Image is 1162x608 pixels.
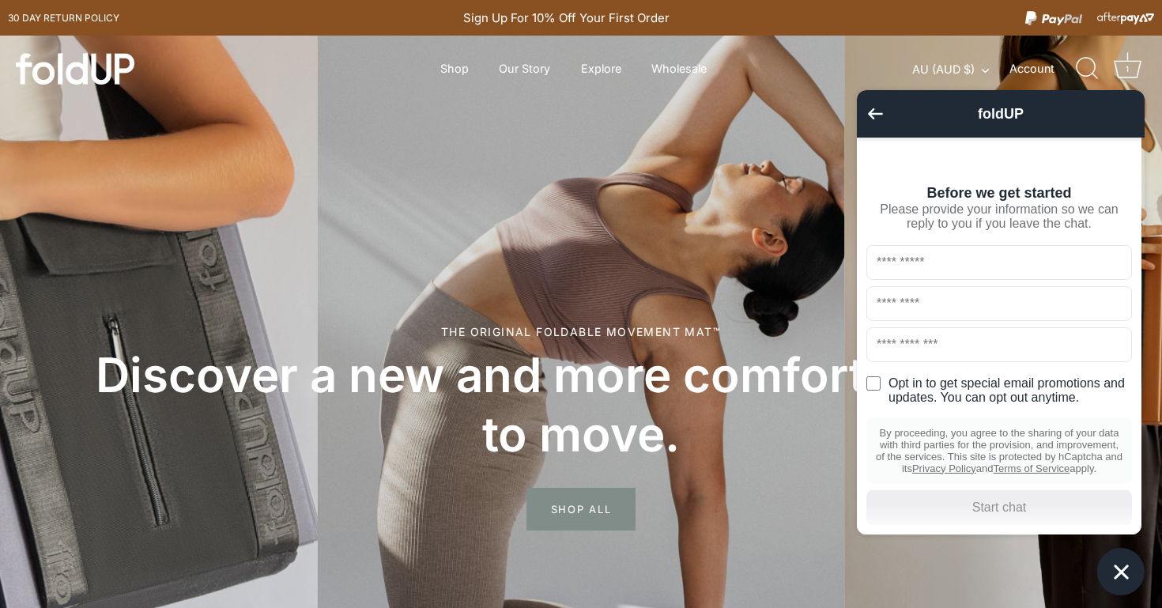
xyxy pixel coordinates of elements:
button: AU (AUD $) [912,62,1006,77]
div: 1 [1119,61,1135,77]
span: SHOP ALL [526,488,636,531]
a: Our Story [485,54,564,84]
a: 30 day Return policy [8,9,119,28]
img: foldUP [16,53,134,85]
div: Primary navigation [401,54,745,84]
a: Search [1070,51,1104,86]
inbox-online-store-chat: Shopify online store chat [852,90,1149,595]
a: Cart [1110,51,1145,86]
a: Wholesale [638,54,721,84]
a: Account [1009,59,1082,78]
h2: Discover a new and more comfortable way to move. [71,346,1091,464]
a: Explore [567,54,635,84]
div: The original foldable movement mat™ [71,323,1091,340]
a: foldUP [16,53,251,85]
a: Shop [426,54,482,84]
